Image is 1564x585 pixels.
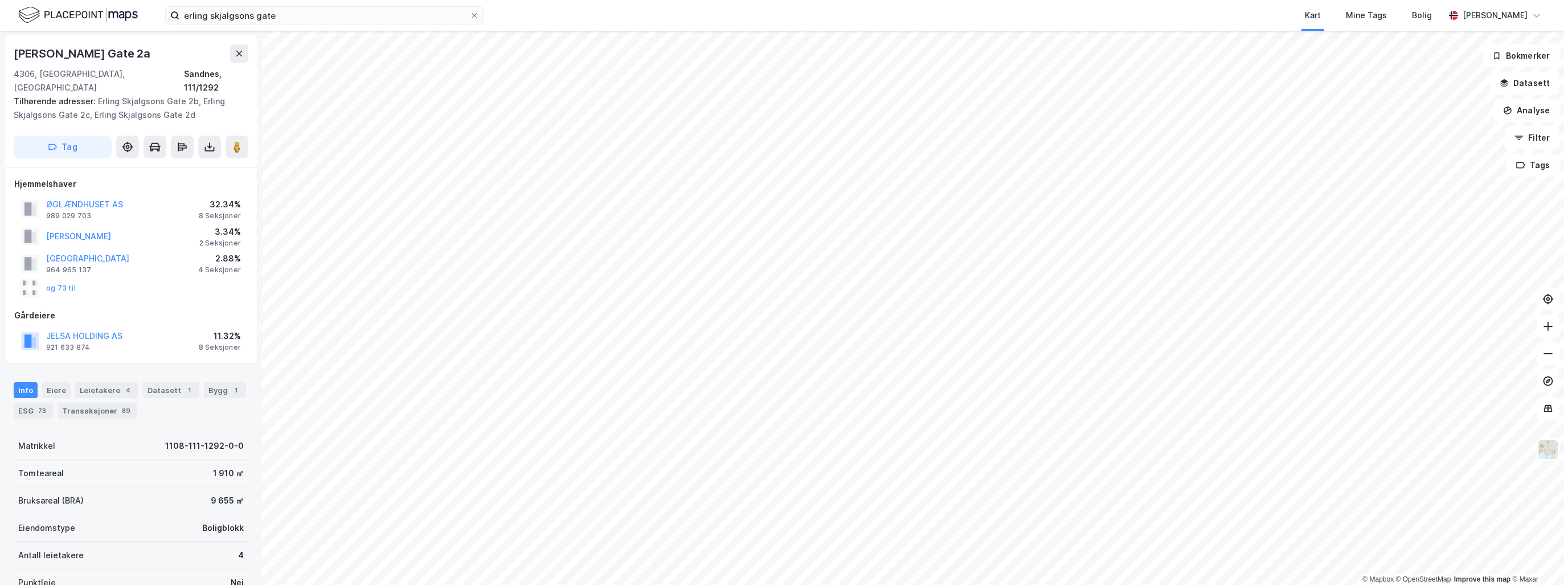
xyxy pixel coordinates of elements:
[198,265,241,275] div: 4 Seksjoner
[14,44,153,63] div: [PERSON_NAME] Gate 2a
[199,211,241,220] div: 8 Seksjoner
[18,439,55,453] div: Matrikkel
[1490,72,1559,95] button: Datasett
[18,467,64,480] div: Tomteareal
[18,549,84,562] div: Antall leietakere
[1505,126,1559,149] button: Filter
[14,95,239,122] div: Erling Skjalgsons Gate 2b, Erling Skjalgsons Gate 2c, Erling Skjalgsons Gate 2d
[204,382,246,398] div: Bygg
[1537,439,1559,460] img: Z
[1506,154,1559,177] button: Tags
[1493,99,1559,122] button: Analyse
[14,67,184,95] div: 4306, [GEOGRAPHIC_DATA], [GEOGRAPHIC_DATA]
[14,136,112,158] button: Tag
[42,382,71,398] div: Eiere
[165,439,244,453] div: 1108-111-1292-0-0
[213,467,244,480] div: 1 910 ㎡
[46,343,90,352] div: 921 633 874
[18,5,138,25] img: logo.f888ab2527a4732fd821a326f86c7f29.svg
[14,309,248,322] div: Gårdeiere
[183,384,195,396] div: 1
[179,7,470,24] input: Søk på adresse, matrikkel, gårdeiere, leietakere eller personer
[120,405,133,416] div: 89
[199,239,241,248] div: 2 Seksjoner
[199,329,241,343] div: 11.32%
[1396,575,1451,583] a: OpenStreetMap
[1507,530,1564,585] div: Kontrollprogram for chat
[1483,44,1559,67] button: Bokmerker
[14,382,38,398] div: Info
[18,521,75,535] div: Eiendomstype
[211,494,244,508] div: 9 655 ㎡
[46,211,91,220] div: 989 029 703
[1454,575,1510,583] a: Improve this map
[1305,9,1321,22] div: Kart
[199,343,241,352] div: 8 Seksjoner
[199,225,241,239] div: 3.34%
[75,382,138,398] div: Leietakere
[122,384,134,396] div: 4
[18,494,84,508] div: Bruksareal (BRA)
[36,405,48,416] div: 73
[143,382,199,398] div: Datasett
[198,252,241,265] div: 2.88%
[1412,9,1432,22] div: Bolig
[1362,575,1394,583] a: Mapbox
[14,403,53,419] div: ESG
[14,177,248,191] div: Hjemmelshaver
[238,549,244,562] div: 4
[58,403,137,419] div: Transaksjoner
[14,96,98,106] span: Tilhørende adresser:
[46,265,91,275] div: 964 965 137
[1346,9,1387,22] div: Mine Tags
[184,67,248,95] div: Sandnes, 111/1292
[199,198,241,211] div: 32.34%
[202,521,244,535] div: Boligblokk
[1507,530,1564,585] iframe: Chat Widget
[1463,9,1528,22] div: [PERSON_NAME]
[230,384,241,396] div: 1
